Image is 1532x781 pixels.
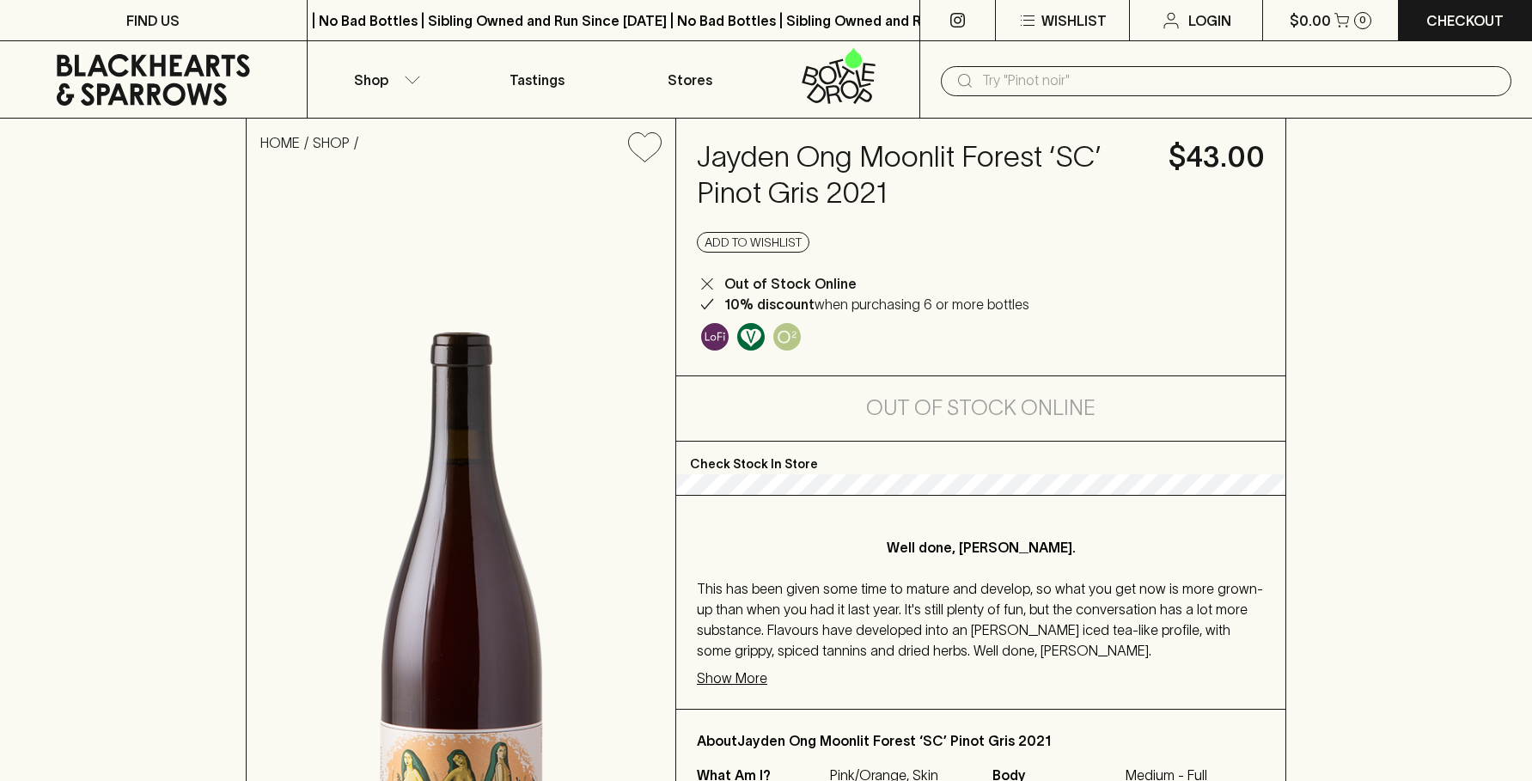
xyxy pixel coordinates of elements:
p: when purchasing 6 or more bottles [724,294,1029,314]
h4: $43.00 [1169,139,1265,175]
img: Vegan [737,323,765,351]
p: About Jayden Ong Moonlit Forest ‘SC’ Pinot Gris 2021 [697,730,1265,751]
button: Shop [308,41,461,118]
img: Lo-Fi [701,323,729,351]
p: Login [1188,10,1231,31]
a: Controlled exposure to oxygen, adding complexity and sometimes developed characteristics. [769,319,805,355]
p: Tastings [510,70,565,90]
a: Some may call it natural, others minimum intervention, either way, it’s hands off & maybe even a ... [697,319,733,355]
img: Oxidative [773,323,801,351]
p: Out of Stock Online [724,273,857,294]
p: Well done, [PERSON_NAME]. [731,537,1230,558]
a: Stores [613,41,766,118]
p: Show More [697,668,767,688]
h5: Out of Stock Online [866,394,1096,422]
p: Wishlist [1041,10,1107,31]
p: Check Stock In Store [676,442,1285,474]
p: Checkout [1426,10,1504,31]
p: FIND US [126,10,180,31]
p: Stores [668,70,712,90]
p: Shop [354,70,388,90]
p: $0.00 [1290,10,1331,31]
h4: Jayden Ong Moonlit Forest ‘SC’ Pinot Gris 2021 [697,139,1148,211]
span: This has been given some time to mature and develop, so what you get now is more grown-up than wh... [697,581,1263,658]
button: Add to wishlist [697,232,809,253]
b: 10% discount [724,296,815,312]
p: 0 [1359,15,1366,25]
input: Try "Pinot noir" [982,67,1498,95]
a: Made without the use of any animal products. [733,319,769,355]
button: Add to wishlist [621,125,668,169]
a: HOME [260,135,300,150]
a: SHOP [313,135,350,150]
a: Tastings [461,41,613,118]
